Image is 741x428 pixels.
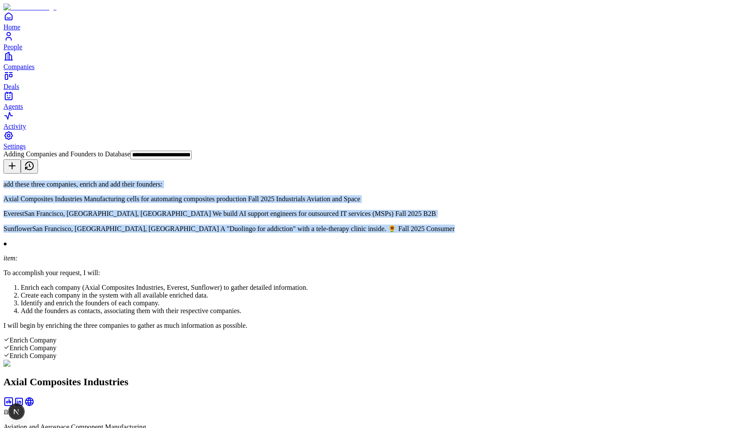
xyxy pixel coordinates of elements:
[3,344,738,352] div: Enrich Company
[3,159,21,174] button: New conversation
[3,83,19,90] span: Deals
[3,269,738,277] p: To accomplish your request, I will:
[3,103,23,110] span: Agents
[3,352,738,360] div: Enrich Company
[21,159,38,174] button: View history
[3,181,738,188] p: add these three companies, enrich and add their founders:
[3,11,738,31] a: Home
[3,225,738,233] p: SunflowerSan Francisco, [GEOGRAPHIC_DATA], [GEOGRAPHIC_DATA] A "Duolingo for addiction" with a te...
[21,284,738,292] li: Enrich each company (Axial Composites Industries, Everest, Sunflower) to gather detailed informat...
[3,143,26,150] span: Settings
[3,91,738,110] a: Agents
[3,254,18,262] i: item:
[3,195,738,203] p: Axial Composites Industries Manufacturing cells for automating composites production Fall 2025 In...
[21,299,738,307] li: Identify and enrich the founders of each company.
[3,130,738,150] a: Settings
[3,51,738,70] a: Companies
[3,150,130,158] span: Adding Companies and Founders to Database
[3,43,22,51] span: People
[3,31,738,51] a: People
[21,292,738,299] li: Create each company in the system with all available enriched data.
[3,210,738,218] p: EverestSan Francisco, [GEOGRAPHIC_DATA], [GEOGRAPHIC_DATA] We build AI support engineers for outs...
[3,3,57,11] img: Item Brain Logo
[3,336,738,344] div: Enrich Company
[3,23,20,31] span: Home
[3,71,738,90] a: Deals
[3,123,26,130] span: Activity
[3,376,738,388] h2: Axial Composites Industries
[21,307,738,315] li: Add the founders as contacts, associating them with their respective companies.
[3,63,35,70] span: Companies
[3,111,738,130] a: Activity
[3,360,89,368] img: Axial Composites Industries
[3,322,738,330] p: I will begin by enriching the three companies to gather as much information as possible.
